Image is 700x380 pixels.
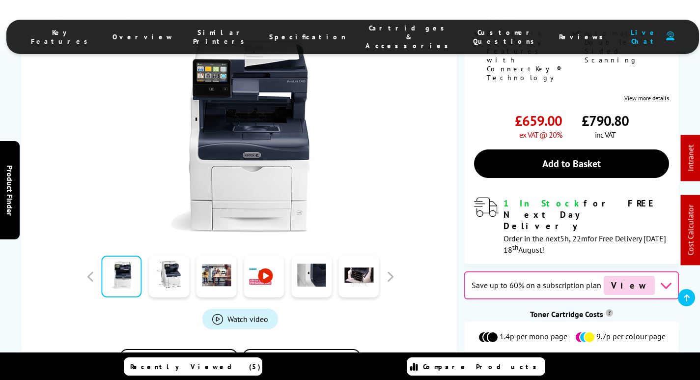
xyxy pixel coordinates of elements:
[464,309,679,319] div: Toner Cartridge Costs
[560,234,588,243] span: 5h, 22m
[628,28,661,46] span: Live Chat
[5,165,15,215] span: Product Finder
[686,205,696,256] a: Cost Calculator
[474,149,669,178] a: Add to Basket
[582,112,629,130] span: £790.80
[504,234,666,255] span: Order in the next for Free Delivery [DATE] 18 August!
[124,357,262,376] a: Recently Viewed (5)
[666,31,674,41] img: user-headset-duotone.svg
[515,112,562,130] span: £659.00
[512,243,518,252] sup: th
[269,32,346,41] span: Specification
[472,280,601,290] span: Save up to 60% on a subscription plan
[243,349,361,377] button: In the Box
[227,314,268,323] span: Watch video
[500,331,567,343] span: 1.4p per mono page
[504,198,584,209] span: 1 In Stock
[474,198,669,254] div: modal_delivery
[624,94,669,102] a: View more details
[407,357,545,376] a: Compare Products
[473,28,539,46] span: Customer Questions
[559,32,608,41] span: Reviews
[202,308,278,329] a: Product_All_Videos
[31,28,93,46] span: Key Features
[423,362,542,371] span: Compare Products
[112,32,173,41] span: Overview
[596,331,666,343] span: 9.7p per colour page
[604,276,655,295] span: View
[606,309,613,317] sup: Cost per page
[519,130,562,140] span: ex VAT @ 20%
[130,362,261,371] span: Recently Viewed (5)
[144,39,336,232] img: Xerox VersaLink C405DN
[686,145,696,172] a: Intranet
[193,28,250,46] span: Similar Printers
[365,24,453,50] span: Cartridges & Accessories
[595,130,616,140] span: inc VAT
[120,349,238,377] button: Add to Compare
[504,198,669,232] div: for FREE Next Day Delivery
